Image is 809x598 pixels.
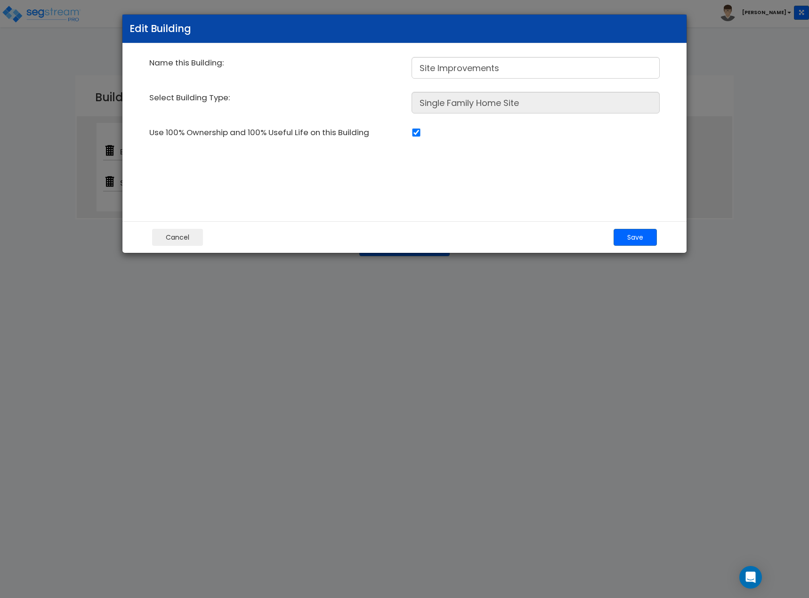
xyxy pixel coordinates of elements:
[152,229,203,246] button: Cancel
[614,229,657,246] button: Save
[129,22,680,36] h5: Edit Building
[142,57,404,68] div: Name this Building:
[142,92,404,103] div: Select Building Type:
[142,127,404,138] div: Use 100% Ownership and 100% Useful Life on this Building
[739,566,762,589] div: Open Intercom Messenger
